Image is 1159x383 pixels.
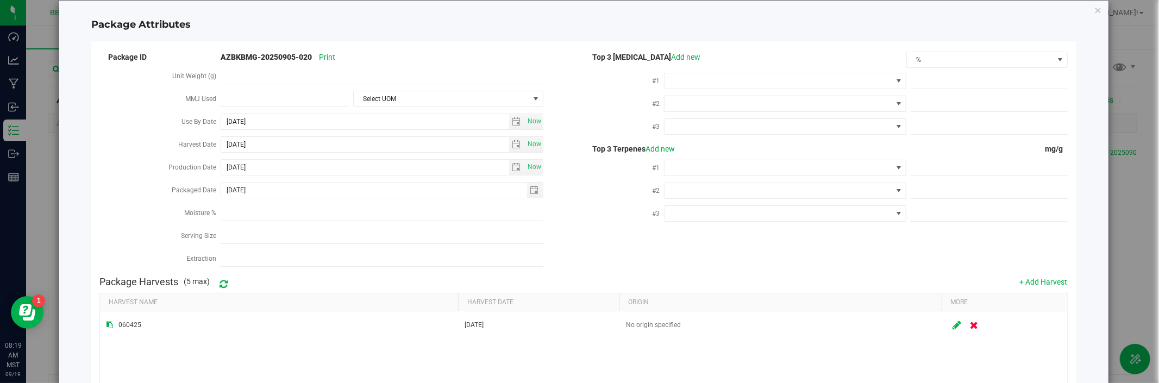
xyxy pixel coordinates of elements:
label: Packaged Date [172,180,221,200]
span: Set Current date [525,159,543,175]
label: #3 [652,204,664,223]
label: #1 [652,158,664,178]
h4: Package Attributes [91,18,1075,32]
span: select [509,114,525,129]
th: Harvest Name [100,293,458,312]
span: NO DATA FOUND [664,183,906,199]
span: mg/g [1045,145,1068,153]
span: No origin specified [626,321,681,329]
span: Top 3 [MEDICAL_DATA] [584,53,700,61]
label: Serving Size [181,226,221,246]
th: Harvest Date [458,293,619,312]
button: Edit harvest package mapping [948,316,966,335]
label: #2 [652,94,664,114]
label: Extraction [186,249,221,268]
button: Close modal [1094,3,1102,16]
span: NO DATA FOUND [664,160,906,176]
span: Set Current date [525,136,543,152]
span: 060425 [118,320,141,330]
strong: AZBKBMG-20250905-020 [221,53,312,61]
span: select [509,160,525,175]
span: select [525,137,543,152]
span: Package ID [99,53,147,61]
label: Unit Weight (g) [172,66,221,86]
th: Origin [619,293,942,312]
label: Harvest Date [178,135,221,154]
span: Set Current date [525,114,543,129]
label: #3 [652,117,664,136]
th: More [942,293,1067,312]
span: select [525,114,543,129]
iframe: Resource center [11,296,43,329]
label: #1 [652,71,664,91]
span: Print [319,53,335,61]
span: select [525,160,543,175]
span: NO DATA FOUND [664,205,906,222]
button: Remove harvest package mapping [966,316,982,335]
span: Top 3 Terpenes [584,145,675,153]
span: select [509,137,525,152]
label: Use By Date [181,112,221,131]
label: Production Date [168,158,221,177]
h4: Package Harvests [99,277,178,287]
a: Add new [671,53,700,61]
span: % [907,52,1054,67]
iframe: Resource center unread badge [32,294,45,307]
button: + Add Harvest [1020,277,1068,287]
label: MMJ Used [185,89,221,109]
span: Select UOM [354,91,529,106]
label: Moisture % [184,203,221,223]
span: select [527,183,543,198]
label: #2 [652,181,664,200]
span: (5 max) [184,276,210,287]
a: Add new [646,145,675,153]
td: [DATE] [458,311,619,339]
